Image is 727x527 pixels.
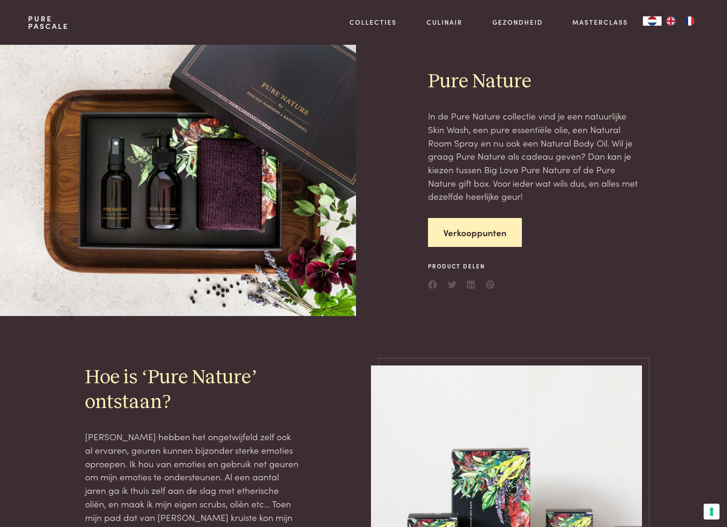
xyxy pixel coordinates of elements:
a: Collecties [349,17,397,27]
a: Masterclass [572,17,628,27]
a: PurePascale [28,15,69,30]
h2: Pure Nature [428,70,642,94]
a: Culinair [427,17,463,27]
span: Product delen [428,262,495,270]
a: Verkooppunten [428,218,522,247]
div: Language [643,16,662,26]
ul: Language list [662,16,699,26]
p: In de Pure Nature collectie vind je een natuurlijke Skin Wash, een pure essentiële olie, een Natu... [428,109,642,203]
h2: Hoe is ‘Pure Nature’ ontstaan? [85,365,299,415]
aside: Language selected: Nederlands [643,16,699,26]
a: NL [643,16,662,26]
button: Uw voorkeuren voor toestemming voor trackingtechnologieën [704,504,720,520]
a: FR [680,16,699,26]
a: EN [662,16,680,26]
a: Gezondheid [492,17,543,27]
